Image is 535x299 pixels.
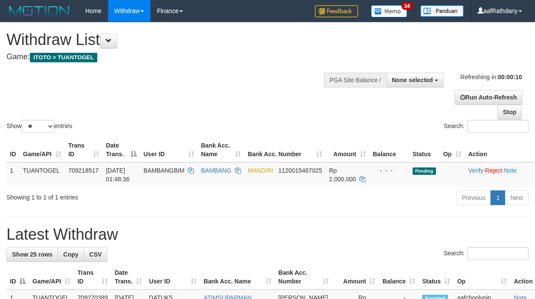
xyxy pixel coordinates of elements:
th: Bank Acc. Number: activate to sort column ascending [244,138,326,162]
input: Search: [467,247,529,260]
a: Verify [468,167,484,174]
h1: Latest Withdraw [6,226,529,243]
a: Next [505,190,529,205]
span: Rp 2.000.000 [329,167,356,183]
td: 1 [6,162,19,187]
a: Reject [485,167,503,174]
div: - - - [373,166,406,175]
a: Copy [58,247,84,262]
th: User ID: activate to sort column ascending [140,138,198,162]
select: Showentries [22,120,54,133]
th: ID: activate to sort column descending [6,265,29,289]
th: ID [6,138,19,162]
span: None selected [392,77,433,84]
span: CSV [89,251,102,258]
th: Status [409,138,440,162]
span: Pending [413,167,436,175]
td: · · [465,162,534,187]
th: Game/API: activate to sort column ascending [29,265,74,289]
th: Op: activate to sort column ascending [454,265,510,289]
span: ITOTO > TUANTOGEL [30,53,97,62]
strong: 00:00:10 [498,74,522,80]
th: Op: activate to sort column ascending [440,138,465,162]
h4: Game: [6,53,348,61]
button: None selected [386,73,444,87]
th: Status: activate to sort column ascending [419,265,454,289]
th: Date Trans.: activate to sort column descending [103,138,140,162]
span: 34 [401,2,413,10]
th: Balance [369,138,409,162]
th: Amount: activate to sort column ascending [332,265,379,289]
div: PGA Site Balance / [324,73,386,87]
h1: Withdraw List [6,31,348,48]
span: MANDIRI [248,167,273,174]
label: Search: [444,247,529,260]
a: Stop [497,105,522,119]
th: Balance: activate to sort column ascending [379,265,419,289]
th: Action [465,138,534,162]
img: MOTION_logo.png [6,4,72,17]
a: BAMBANG [201,167,231,174]
th: Date Trans.: activate to sort column ascending [111,265,145,289]
img: Button%20Memo.svg [371,5,407,17]
th: User ID: activate to sort column ascending [145,265,200,289]
th: Bank Acc. Name: activate to sort column ascending [200,265,275,289]
th: Trans ID: activate to sort column ascending [74,265,111,289]
th: Amount: activate to sort column ascending [326,138,369,162]
a: Note [504,167,517,174]
span: Refreshing in: [461,74,522,80]
label: Search: [444,120,529,133]
a: 1 [490,190,505,205]
th: Bank Acc. Name: activate to sort column ascending [198,138,244,162]
a: Previous [456,190,491,205]
img: panduan.png [420,5,464,17]
a: Show 25 rows [6,247,58,262]
span: Copy 1120015467025 to clipboard [279,167,322,174]
td: TUANTOGEL [19,162,65,187]
div: Showing 1 to 1 of 1 entries [6,190,216,202]
input: Search: [467,120,529,133]
a: CSV [83,247,107,262]
span: Show 25 rows [12,251,52,258]
span: Copy [63,251,78,258]
th: Game/API: activate to sort column ascending [19,138,65,162]
label: Show entries [6,120,72,133]
th: Bank Acc. Number: activate to sort column ascending [275,265,333,289]
a: Run Auto-Refresh [455,90,522,105]
th: Trans ID: activate to sort column ascending [65,138,103,162]
span: BAMBANGBIM [144,167,185,174]
span: 709218517 [68,167,99,174]
img: Feedback.jpg [315,5,358,17]
span: [DATE] 01:48:36 [106,167,130,183]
